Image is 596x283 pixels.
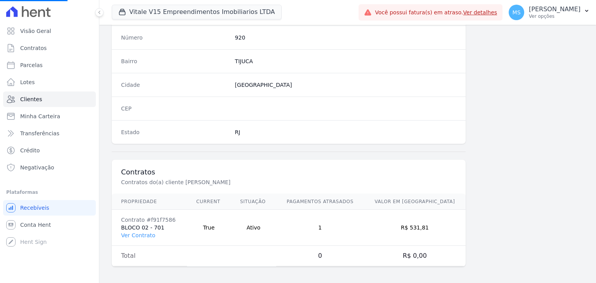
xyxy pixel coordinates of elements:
td: Ativo [231,210,276,246]
th: Current [187,194,231,210]
h3: Contratos [121,167,456,177]
span: Lotes [20,78,35,86]
span: MS [513,10,521,15]
div: Contrato #f91f7586 [121,216,178,224]
a: Recebíveis [3,200,96,216]
a: Crédito [3,143,96,158]
th: Pagamentos Atrasados [276,194,364,210]
span: Você possui fatura(s) em atraso. [375,9,497,17]
a: Transferências [3,126,96,141]
span: Contratos [20,44,47,52]
span: Conta Hent [20,221,51,229]
td: R$ 531,81 [364,210,466,246]
a: Minha Carteira [3,109,96,124]
a: Visão Geral [3,23,96,39]
a: Negativação [3,160,96,175]
th: Situação [231,194,276,210]
dt: Estado [121,128,229,136]
span: Transferências [20,129,59,137]
td: True [187,210,231,246]
dd: RJ [235,128,456,136]
button: MS [PERSON_NAME] Ver opções [502,2,596,23]
th: Propriedade [112,194,187,210]
dt: CEP [121,105,229,112]
dd: 920 [235,34,456,41]
span: Parcelas [20,61,43,69]
a: Contratos [3,40,96,56]
span: Negativação [20,164,54,171]
dd: [GEOGRAPHIC_DATA] [235,81,456,89]
dd: TIJUCA [235,57,456,65]
p: Contratos do(a) cliente [PERSON_NAME] [121,178,382,186]
a: Ver detalhes [463,9,497,16]
span: Visão Geral [20,27,51,35]
td: 1 [276,210,364,246]
a: Parcelas [3,57,96,73]
a: Clientes [3,91,96,107]
p: Ver opções [529,13,580,19]
div: Plataformas [6,188,93,197]
button: Vitale V15 Empreendimentos Imobiliarios LTDA [112,5,282,19]
span: Crédito [20,147,40,154]
span: Minha Carteira [20,112,60,120]
a: Lotes [3,74,96,90]
dt: Número [121,34,229,41]
th: Valor em [GEOGRAPHIC_DATA] [364,194,466,210]
span: Clientes [20,95,42,103]
td: R$ 0,00 [364,246,466,266]
td: 0 [276,246,364,266]
td: Total [112,246,187,266]
td: BLOCO 02 - 701 [112,210,187,246]
dt: Cidade [121,81,229,89]
dt: Bairro [121,57,229,65]
span: Recebíveis [20,204,49,212]
a: Ver Contrato [121,232,155,238]
a: Conta Hent [3,217,96,233]
p: [PERSON_NAME] [529,5,580,13]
